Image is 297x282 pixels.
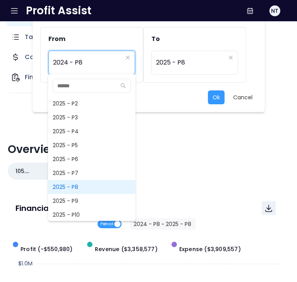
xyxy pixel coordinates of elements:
[48,194,136,208] span: 2025 - P9
[48,124,136,138] span: 2025 - P4
[48,34,65,43] span: From
[125,55,130,60] svg: close
[228,55,233,60] svg: close
[48,152,136,166] span: 2025 - P6
[208,90,225,104] button: Ok
[120,83,126,88] svg: search
[48,138,136,152] span: 2025 - P5
[271,7,278,15] span: NT
[48,180,136,194] span: 2025 - P8
[48,166,136,180] span: 2025 - P7
[53,54,122,71] span: 2024 - P8
[48,110,136,124] span: 2025 - P3
[151,34,160,43] span: To
[228,54,233,61] button: Clear
[26,4,91,18] span: Profit Assist
[156,54,225,71] span: 2025 - P8
[48,97,136,110] span: 2025 - P2
[228,90,257,104] button: Cancel
[10,6,19,15] button: Open side bar
[125,54,130,61] button: Clear
[48,208,136,222] span: 2025 - P10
